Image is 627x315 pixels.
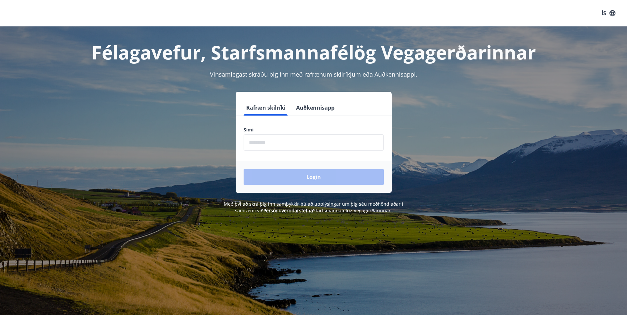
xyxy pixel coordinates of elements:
button: Auðkennisapp [294,100,337,116]
span: Með því að skrá þig inn samþykkir þú að upplýsingar um þig séu meðhöndlaðar í samræmi við Starfsm... [224,201,403,214]
button: Rafræn skilríki [244,100,288,116]
a: Persónuverndarstefna [263,207,313,214]
span: Vinsamlegast skráðu þig inn með rafrænum skilríkjum eða Auðkennisappi. [210,70,417,78]
label: Sími [244,126,384,133]
h1: Félagavefur, Starfsmannafélög Vegagerðarinnar [84,40,544,65]
button: ÍS [598,7,619,19]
